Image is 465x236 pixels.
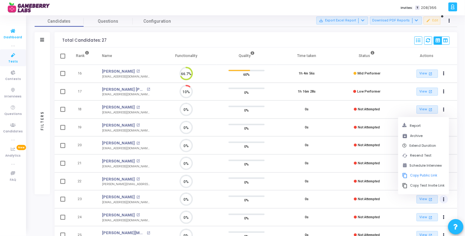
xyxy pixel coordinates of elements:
img: logo [8,2,54,14]
div: [PERSON_NAME][EMAIL_ADDRESS][DOMAIN_NAME] [102,182,150,187]
div: 0s [305,197,309,202]
div: Total Candidates: 27 [62,38,107,43]
div: View Options [434,36,450,45]
th: Rank [70,48,96,65]
mat-icon: open_in_new [428,107,433,112]
a: [PERSON_NAME] [102,212,135,218]
i: cached [402,153,408,158]
a: View [417,88,438,96]
button: cachedResend Test [398,150,449,161]
div: 0s [305,179,309,184]
span: Not Attempted [358,197,380,201]
div: [EMAIL_ADDRESS][DOMAIN_NAME] [102,74,150,79]
button: Actions [440,87,448,96]
div: [EMAIL_ADDRESS][DOMAIN_NAME] [102,128,150,133]
div: [EMAIL_ADDRESS][DOMAIN_NAME] [102,218,150,223]
div: Time taken [297,52,316,59]
div: [EMAIL_ADDRESS][DOMAIN_NAME] [102,200,150,205]
td: 20 [70,136,96,154]
button: archiveArchive [398,131,449,141]
span: Low Performer [357,89,381,93]
i: content_copy [402,183,408,188]
button: Edit [424,17,440,25]
button: Download PDF Reports [370,17,422,25]
button: Schedule Interview [398,161,449,170]
mat-icon: open_in_new [428,89,433,94]
span: Tests [8,59,18,64]
a: [PERSON_NAME] [102,176,135,182]
span: 208/366 [421,5,437,10]
a: [PERSON_NAME] [102,68,135,74]
mat-icon: open_in_new [137,106,140,109]
span: Not Attempted [358,107,380,111]
div: 0s [305,161,309,166]
th: Actions [397,48,457,65]
span: T [415,6,419,10]
span: Contests [5,77,21,82]
mat-icon: open_in_new [428,215,433,220]
div: 0s [305,143,309,148]
span: New [17,145,26,150]
button: Actions [440,213,448,222]
span: FAQ [10,177,16,183]
button: Actions [440,70,448,78]
button: content_copyCopy Public Link [398,170,449,181]
td: 16 [70,65,96,83]
span: 0% [244,143,249,149]
button: Actions [440,105,448,114]
mat-icon: open_in_new [137,142,140,145]
mat-icon: open_in_new [147,88,150,91]
th: Status [337,48,397,65]
a: View [417,195,438,204]
button: Export Excel Report [316,17,368,25]
a: [PERSON_NAME] [102,158,135,164]
a: [PERSON_NAME] [102,104,135,110]
span: Not Attempted [358,143,380,147]
mat-icon: open_in_new [137,213,140,217]
label: Invites: [401,5,413,10]
span: Configuration [143,18,171,25]
div: Actions [398,117,449,194]
button: Extend Duration [398,141,449,150]
div: [EMAIL_ADDRESS][DOMAIN_NAME] [102,164,150,169]
span: Candidates [35,18,84,25]
button: Actions [440,195,448,204]
td: 19 [70,119,96,137]
mat-icon: open_in_new [137,159,140,163]
mat-icon: open_in_new [428,71,433,76]
span: Not Attempted [358,179,380,183]
span: 60% [244,71,250,78]
span: 0% [244,125,249,131]
th: Functionality [156,48,217,65]
mat-icon: open_in_new [428,197,433,202]
button: content_copyCopy Test Invite Link [398,181,449,191]
span: 0% [244,179,249,185]
mat-icon: save_alt [319,18,323,23]
span: Interviews [5,94,22,99]
a: [PERSON_NAME] [PERSON_NAME] [102,86,145,93]
a: View [417,213,438,222]
div: 1h 16m 28s [298,89,316,94]
div: [EMAIL_ADDRESS][DOMAIN_NAME] [102,92,150,97]
td: 17 [70,83,96,101]
a: [PERSON_NAME] [102,194,135,200]
a: View [417,70,438,78]
a: View [417,105,438,114]
span: 0% [244,161,249,167]
span: 0% [244,197,249,203]
i: archive [402,133,408,139]
div: 0s [305,107,309,112]
div: Name [102,52,112,59]
mat-icon: open_in_new [137,177,140,181]
mat-icon: open_in_new [137,124,140,127]
a: [PERSON_NAME] [102,140,135,146]
span: Mid Performer [357,71,380,75]
span: 0% [244,89,249,95]
span: Candidates [3,129,23,134]
div: Filters [40,87,45,154]
td: 21 [70,154,96,173]
span: 0% [244,215,249,221]
span: Analytics [6,153,21,158]
mat-icon: edit [426,18,430,23]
